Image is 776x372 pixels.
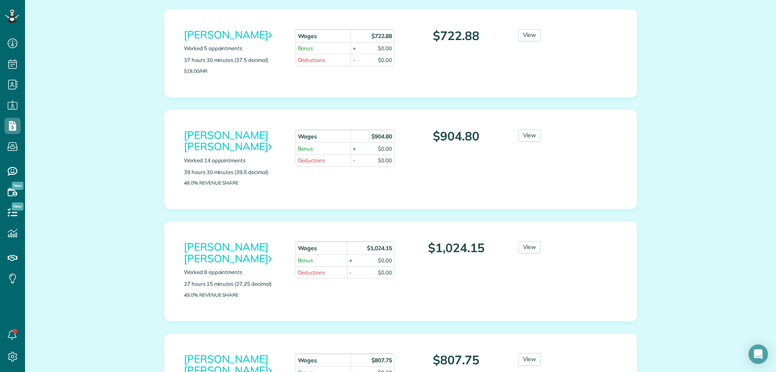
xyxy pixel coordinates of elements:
div: + [349,257,352,264]
a: View [518,241,541,253]
strong: $722.88 [371,32,392,40]
div: $0.00 [378,45,392,52]
td: Bonus [295,42,351,54]
p: Worked 5 appointments [184,45,283,52]
a: [PERSON_NAME] [184,28,272,41]
div: - [353,157,355,164]
p: $18.00/hr [184,68,283,74]
div: $0.00 [378,257,392,264]
strong: Wages [298,32,317,40]
div: + [353,45,356,52]
strong: $904.80 [371,133,392,140]
div: $0.00 [378,157,392,164]
p: Worked 14 appointments [184,157,283,164]
p: Worked 8 appointments [184,268,283,276]
p: $807.75 [407,353,506,367]
div: - [353,56,355,64]
strong: Wages [298,357,317,364]
div: - [349,269,352,276]
span: New [12,202,23,210]
a: View [518,29,541,41]
div: $0.00 [378,269,392,276]
p: 39 hours 30 minutes (39.5 decimal) [184,168,283,176]
td: Deductions [295,154,351,166]
td: Bonus [295,254,347,266]
a: View [518,130,541,142]
p: 37 hours 30 minutes (37.5 decimal) [184,56,283,64]
a: [PERSON_NAME] [PERSON_NAME] [184,128,272,153]
p: 48.0% Revenue Share [184,180,283,185]
strong: $807.75 [371,357,392,364]
p: $1,024.15 [407,241,506,255]
a: View [518,353,541,366]
strong: $1,024.15 [367,244,392,252]
div: Open Intercom Messenger [749,344,768,364]
a: [PERSON_NAME] [PERSON_NAME] [184,240,272,265]
p: 49.0% Revenue Share [184,292,283,298]
strong: Wages [298,133,317,140]
span: New [12,182,23,190]
td: Bonus [295,142,351,155]
td: Deductions [295,54,351,66]
div: + [353,145,356,153]
p: 27 hours 15 minutes (27.25 decimal) [184,280,283,288]
td: Deductions [295,266,347,278]
div: $0.00 [378,56,392,64]
div: $0.00 [378,145,392,153]
p: $904.80 [407,130,506,143]
strong: Wages [298,244,317,252]
p: $722.88 [407,29,506,43]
